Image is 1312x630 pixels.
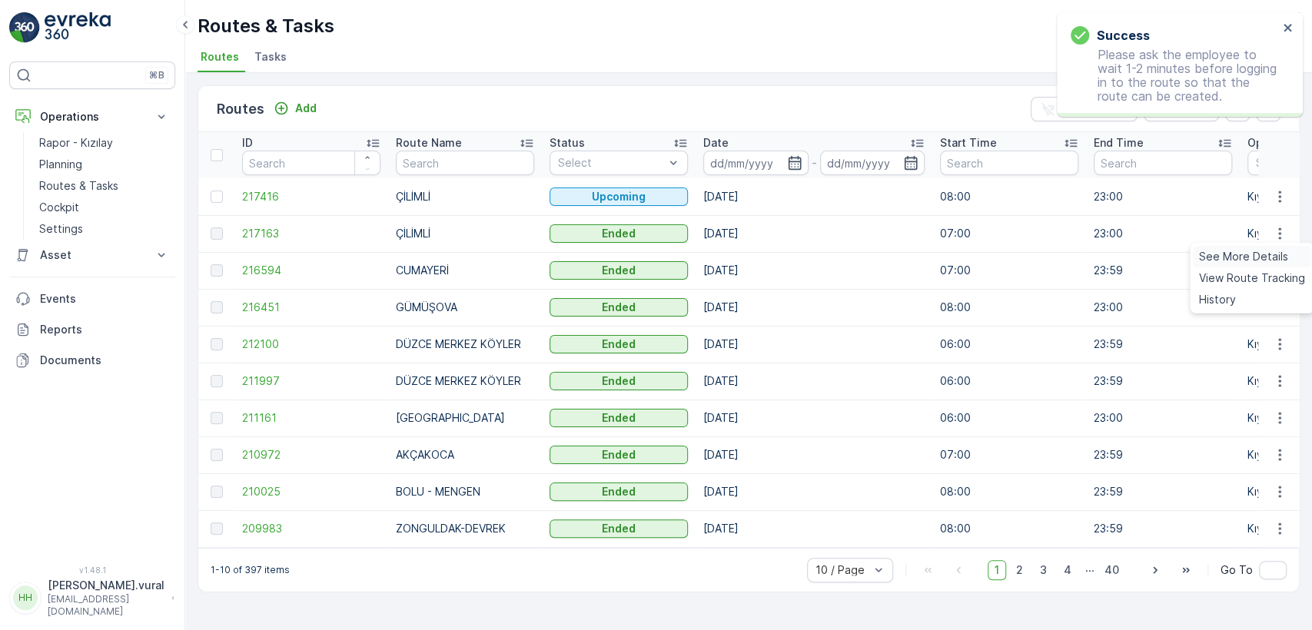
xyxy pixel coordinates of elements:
p: Operation [1247,135,1300,151]
td: 23:59 [1086,252,1240,289]
img: logo [9,12,40,43]
span: v 1.48.1 [9,565,175,575]
p: Operations [40,109,144,124]
td: GÜMÜŞOVA [388,289,542,326]
p: Ended [602,263,636,278]
p: Ended [602,373,636,389]
p: Ended [602,447,636,463]
span: 4 [1057,560,1078,580]
button: HH[PERSON_NAME].vural[EMAIL_ADDRESS][DOMAIN_NAME] [9,578,175,618]
p: 1-10 of 397 items [211,564,290,576]
a: 217416 [242,189,380,204]
a: Cockpit [33,197,175,218]
p: Route Name [396,135,462,151]
a: 211997 [242,373,380,389]
td: 08:00 [932,178,1086,215]
p: - [812,154,817,172]
input: Search [242,151,380,175]
button: Ended [550,298,688,317]
span: History [1199,292,1236,307]
td: CUMAYERİ [388,252,542,289]
img: logo_light-DOdMpM7g.png [45,12,111,43]
td: DÜZCE MERKEZ KÖYLER [388,363,542,400]
p: [PERSON_NAME].vural [48,578,164,593]
span: View Route Tracking [1199,270,1305,286]
td: 23:59 [1086,473,1240,510]
a: 210972 [242,447,380,463]
p: Routes [217,98,264,120]
div: Toggle Row Selected [211,191,223,203]
div: Toggle Row Selected [211,301,223,313]
p: Rapor - Kızılay [39,135,113,151]
a: 217163 [242,226,380,241]
p: ID [242,135,253,151]
td: 23:00 [1086,215,1240,252]
td: [DATE] [696,436,932,473]
p: Routes & Tasks [198,14,334,38]
td: 23:59 [1086,363,1240,400]
p: Ended [602,484,636,499]
div: Toggle Row Selected [211,338,223,350]
td: [DATE] [696,473,932,510]
button: Ended [550,446,688,464]
a: 216451 [242,300,380,315]
a: Planning [33,154,175,175]
p: Upcoming [592,189,646,204]
span: 2 [1009,560,1030,580]
span: Tasks [254,49,287,65]
a: 212100 [242,337,380,352]
p: Ended [602,300,636,315]
td: 23:00 [1086,400,1240,436]
input: Search [396,151,534,175]
a: Documents [9,345,175,376]
a: View Route Tracking [1193,267,1311,289]
span: 1 [988,560,1006,580]
button: Ended [550,224,688,243]
span: Routes [201,49,239,65]
p: Start Time [940,135,997,151]
h3: Success [1097,26,1150,45]
a: 209983 [242,521,380,536]
td: 06:00 [932,363,1086,400]
td: DÜZCE MERKEZ KÖYLER [388,326,542,363]
td: [DATE] [696,510,932,547]
button: Upcoming [550,187,688,206]
button: Ended [550,409,688,427]
p: Events [40,291,169,307]
div: Toggle Row Selected [211,522,223,535]
td: [DATE] [696,215,932,252]
div: Toggle Row Selected [211,227,223,240]
td: 23:00 [1086,178,1240,215]
a: Reports [9,314,175,345]
span: See More Details [1199,249,1288,264]
span: 40 [1098,560,1126,580]
td: BOLU - MENGEN [388,473,542,510]
td: 23:59 [1086,436,1240,473]
input: Search [1094,151,1232,175]
td: 23:59 [1086,326,1240,363]
a: 211161 [242,410,380,426]
div: Toggle Row Selected [211,375,223,387]
span: 210025 [242,484,380,499]
button: Ended [550,372,688,390]
button: Add [267,99,323,118]
a: Rapor - Kızılay [33,132,175,154]
td: 08:00 [932,510,1086,547]
input: Search [940,151,1078,175]
td: ÇİLİMLİ [388,215,542,252]
a: See More Details [1193,246,1311,267]
td: 07:00 [932,252,1086,289]
p: Documents [40,353,169,368]
p: Date [703,135,729,151]
div: Toggle Row Selected [211,412,223,424]
p: Settings [39,221,83,237]
td: 23:59 [1086,510,1240,547]
span: 3 [1033,560,1054,580]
